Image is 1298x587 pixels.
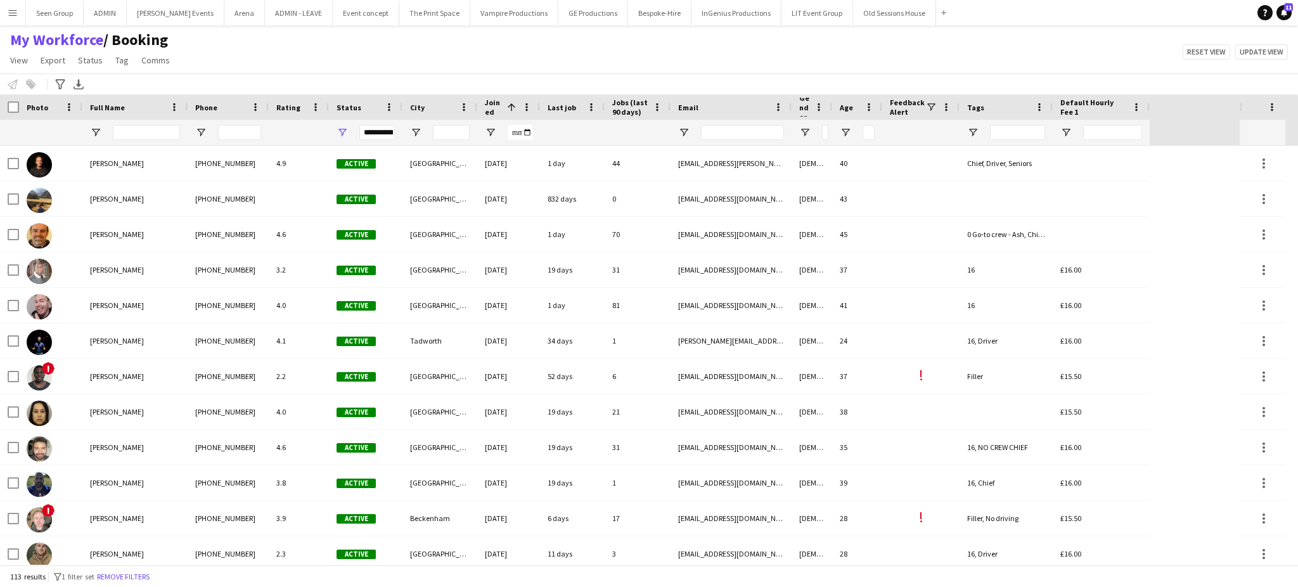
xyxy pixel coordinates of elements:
div: 3.2 [269,252,329,287]
span: £16.00 [1060,300,1081,310]
div: [DEMOGRAPHIC_DATA] [792,323,832,358]
span: Full Name [90,103,125,112]
span: Jobs (last 90 days) [612,98,648,117]
button: Arena [224,1,265,25]
button: Remove filters [94,570,152,584]
button: InGenius Productions [691,1,781,25]
span: Export [41,55,65,66]
div: [DEMOGRAPHIC_DATA] [792,430,832,465]
div: [DATE] [477,181,540,216]
span: £15.50 [1060,407,1081,416]
a: Comms [136,52,175,68]
span: Active [337,337,376,346]
div: 31 [605,252,671,287]
input: Default Hourly Fee 1 Filter Input [1083,125,1142,140]
div: 21 [605,394,671,429]
button: Reset view [1183,44,1230,60]
div: 1 day [540,217,605,252]
div: 3.8 [269,465,329,500]
a: View [5,52,33,68]
div: 44 [605,146,671,181]
span: ! [919,365,923,385]
span: Active [337,408,376,417]
button: [PERSON_NAME] Events [127,1,224,25]
span: Rating [276,103,300,112]
div: [DATE] [477,288,540,323]
span: Comms [141,55,170,66]
div: 41 [832,288,882,323]
div: [DEMOGRAPHIC_DATA] [792,288,832,323]
span: Active [337,550,376,559]
span: £15.50 [1060,513,1081,523]
div: 19 days [540,430,605,465]
div: 1 [605,323,671,358]
span: £16.00 [1060,336,1081,345]
div: 19 days [540,394,605,429]
div: [DEMOGRAPHIC_DATA] [792,252,832,287]
div: [EMAIL_ADDRESS][DOMAIN_NAME] [671,394,792,429]
div: 70 [605,217,671,252]
span: Status [337,103,361,112]
div: 3.9 [269,501,329,536]
span: ! [42,362,55,375]
img: Shane King [27,223,52,248]
div: [EMAIL_ADDRESS][DOMAIN_NAME] [671,252,792,287]
button: Bespoke-Hire [628,1,691,25]
span: View [10,55,28,66]
div: [PHONE_NUMBER] [188,146,269,181]
div: [GEOGRAPHIC_DATA] [402,430,477,465]
span: [PERSON_NAME] [90,371,144,381]
div: [EMAIL_ADDRESS][DOMAIN_NAME] [671,288,792,323]
div: [DEMOGRAPHIC_DATA] [792,181,832,216]
span: Active [337,443,376,453]
span: 11 [1284,3,1293,11]
div: [DATE] [477,359,540,394]
div: Filler [960,359,1053,394]
div: [DEMOGRAPHIC_DATA] [792,359,832,394]
span: [PERSON_NAME] [90,336,144,345]
div: 1 [605,465,671,500]
div: 4.6 [269,217,329,252]
div: 35 [832,430,882,465]
div: [EMAIL_ADDRESS][PERSON_NAME][DOMAIN_NAME] [671,146,792,181]
div: [EMAIL_ADDRESS][DOMAIN_NAME] [671,501,792,536]
div: 19 days [540,252,605,287]
img: James Girard [27,543,52,568]
div: [DEMOGRAPHIC_DATA] [792,465,832,500]
div: 38 [832,394,882,429]
div: 37 [832,359,882,394]
input: City Filter Input [433,125,470,140]
div: 4.0 [269,288,329,323]
span: Active [337,230,376,240]
div: [GEOGRAPHIC_DATA] [402,146,477,181]
div: [EMAIL_ADDRESS][DOMAIN_NAME] [671,217,792,252]
img: Ash Grimmer [27,152,52,177]
div: 28 [832,501,882,536]
div: [PHONE_NUMBER] [188,536,269,571]
button: Event concept [333,1,399,25]
div: 16 [960,252,1053,287]
div: [GEOGRAPHIC_DATA] [402,181,477,216]
div: [EMAIL_ADDRESS][DOMAIN_NAME] [671,359,792,394]
div: 16, Driver [960,536,1053,571]
input: Phone Filter Input [218,125,261,140]
a: Status [73,52,108,68]
img: Andrew Webster [27,330,52,355]
div: [GEOGRAPHIC_DATA] [402,288,477,323]
button: Open Filter Menu [967,127,979,138]
div: 28 [832,536,882,571]
span: Tag [115,55,129,66]
span: 1 filter set [61,572,94,581]
app-action-btn: Export XLSX [71,77,86,92]
div: [GEOGRAPHIC_DATA] [402,394,477,429]
button: ADMIN - LEAVE [265,1,333,25]
span: Phone [195,103,217,112]
span: £15.50 [1060,371,1081,381]
button: The Print Space [399,1,470,25]
div: [DATE] [477,252,540,287]
div: 16, Chief [960,465,1053,500]
div: [DEMOGRAPHIC_DATA] [792,536,832,571]
div: 45 [832,217,882,252]
div: [DATE] [477,465,540,500]
button: Open Filter Menu [195,127,207,138]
